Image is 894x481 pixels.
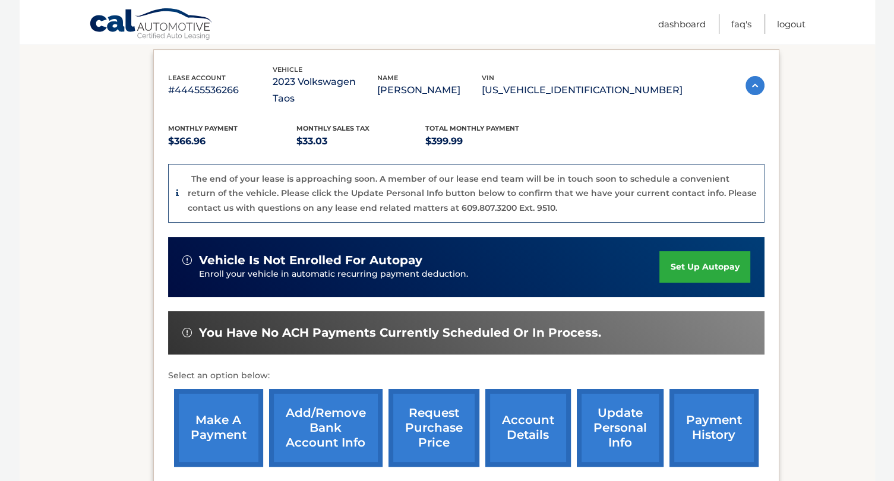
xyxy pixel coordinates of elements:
[182,328,192,337] img: alert-white.svg
[273,65,302,74] span: vehicle
[777,14,805,34] a: Logout
[199,325,601,340] span: You have no ACH payments currently scheduled or in process.
[377,82,482,99] p: [PERSON_NAME]
[168,124,238,132] span: Monthly Payment
[482,82,683,99] p: [US_VEHICLE_IDENTIFICATION_NUMBER]
[89,8,214,42] a: Cal Automotive
[745,76,765,95] img: accordion-active.svg
[425,133,554,150] p: $399.99
[168,74,226,82] span: lease account
[388,389,479,467] a: request purchase price
[577,389,664,467] a: update personal info
[168,133,297,150] p: $366.96
[168,369,765,383] p: Select an option below:
[296,124,369,132] span: Monthly sales Tax
[199,268,660,281] p: Enroll your vehicle in automatic recurring payment deduction.
[669,389,759,467] a: payment history
[425,124,519,132] span: Total Monthly Payment
[377,74,398,82] span: name
[269,389,383,467] a: Add/Remove bank account info
[485,389,571,467] a: account details
[658,14,706,34] a: Dashboard
[174,389,263,467] a: make a payment
[199,253,422,268] span: vehicle is not enrolled for autopay
[168,82,273,99] p: #44455536266
[731,14,751,34] a: FAQ's
[296,133,425,150] p: $33.03
[188,173,757,213] p: The end of your lease is approaching soon. A member of our lease end team will be in touch soon t...
[659,251,750,283] a: set up autopay
[273,74,377,107] p: 2023 Volkswagen Taos
[482,74,494,82] span: vin
[182,255,192,265] img: alert-white.svg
